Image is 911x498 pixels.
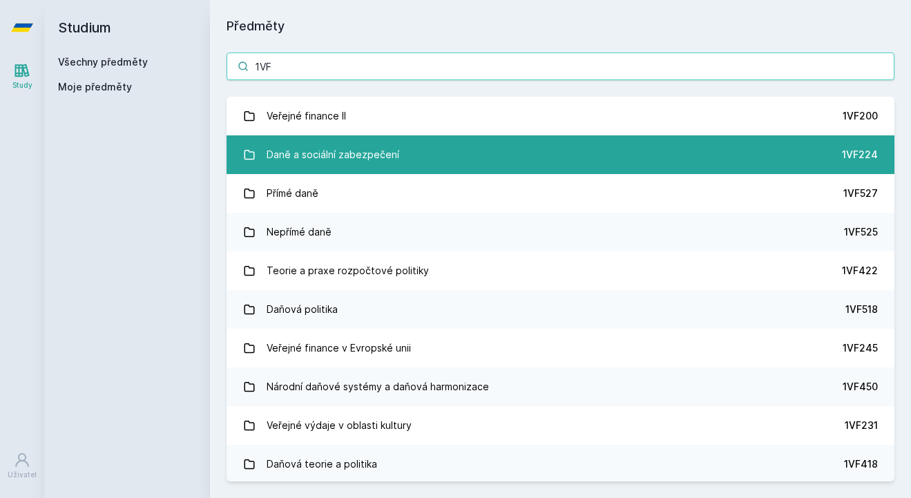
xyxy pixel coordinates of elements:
[267,334,411,362] div: Veřejné finance v Evropské unii
[58,80,132,94] span: Moje předměty
[227,406,894,445] a: Veřejné výdaje v oblasti kultury 1VF231
[844,457,878,471] div: 1VF418
[227,367,894,406] a: Národní daňové systémy a daňová harmonizace 1VF450
[8,470,37,480] div: Uživatel
[227,251,894,290] a: Teorie a praxe rozpočtové politiky 1VF422
[12,80,32,90] div: Study
[267,373,489,401] div: Národní daňové systémy a daňová harmonizace
[3,445,41,487] a: Uživatel
[227,445,894,483] a: Daňová teorie a politika 1VF418
[227,97,894,135] a: Veřejné finance II 1VF200
[843,380,878,394] div: 1VF450
[843,341,878,355] div: 1VF245
[227,329,894,367] a: Veřejné finance v Evropské unii 1VF245
[227,174,894,213] a: Přímé daně 1VF527
[267,180,318,207] div: Přímé daně
[267,296,338,323] div: Daňová politika
[267,412,412,439] div: Veřejné výdaje v oblasti kultury
[842,148,878,162] div: 1VF224
[844,225,878,239] div: 1VF525
[227,213,894,251] a: Nepřímé daně 1VF525
[267,218,332,246] div: Nepřímé daně
[58,56,148,68] a: Všechny předměty
[267,257,429,285] div: Teorie a praxe rozpočtové politiky
[845,303,878,316] div: 1VF518
[227,290,894,329] a: Daňová politika 1VF518
[843,109,878,123] div: 1VF200
[227,17,894,36] h1: Předměty
[267,141,399,169] div: Daně a sociální zabezpečení
[845,419,878,432] div: 1VF231
[3,55,41,97] a: Study
[842,264,878,278] div: 1VF422
[267,102,346,130] div: Veřejné finance II
[227,135,894,174] a: Daně a sociální zabezpečení 1VF224
[267,450,377,478] div: Daňová teorie a politika
[227,52,894,80] input: Název nebo ident předmětu…
[843,186,878,200] div: 1VF527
